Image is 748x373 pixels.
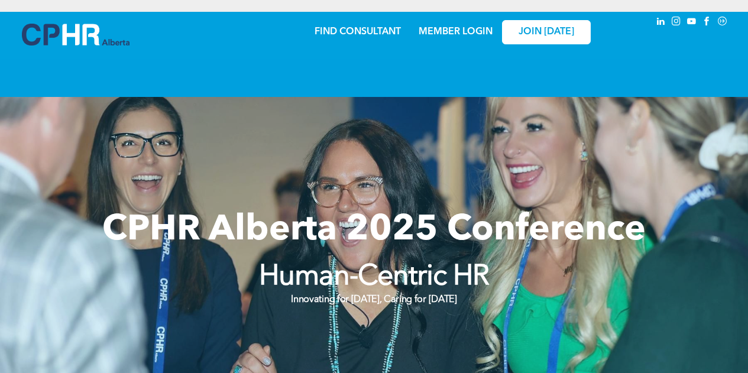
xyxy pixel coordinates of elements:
a: FIND CONSULTANT [315,27,401,37]
a: facebook [701,15,714,31]
span: CPHR Alberta 2025 Conference [102,213,646,248]
a: instagram [670,15,683,31]
span: JOIN [DATE] [519,27,574,38]
a: linkedin [655,15,668,31]
a: JOIN [DATE] [502,20,591,44]
a: Social network [716,15,729,31]
a: youtube [685,15,698,31]
a: MEMBER LOGIN [419,27,493,37]
strong: Innovating for [DATE], Caring for [DATE] [291,295,456,304]
img: A blue and white logo for cp alberta [22,24,129,46]
strong: Human-Centric HR [259,263,490,291]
